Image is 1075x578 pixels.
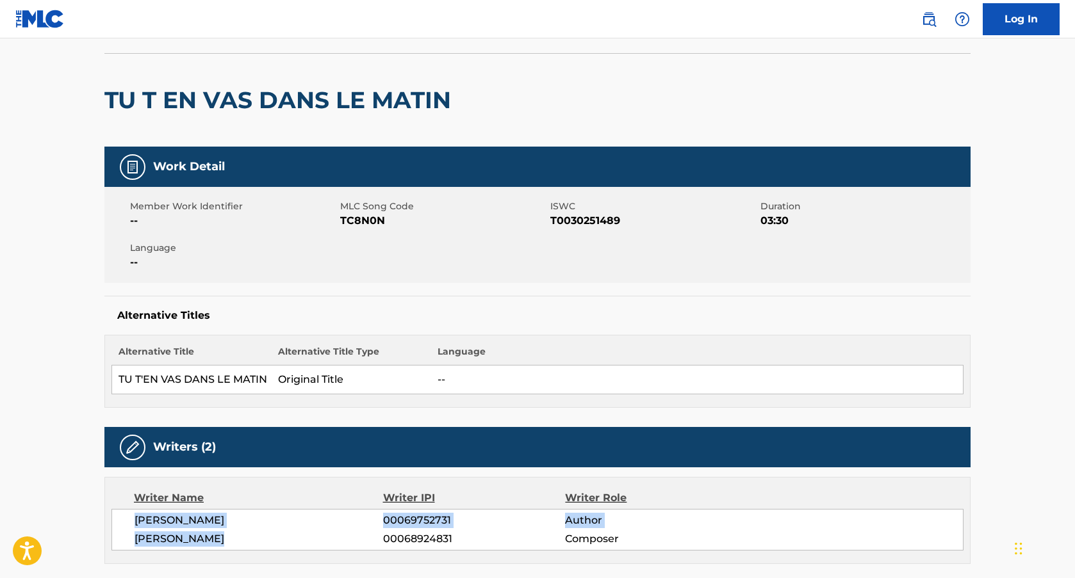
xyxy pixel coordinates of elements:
[15,10,65,28] img: MLC Logo
[112,365,272,394] td: TU T'EN VAS DANS LE MATIN
[916,6,942,32] a: Public Search
[130,255,337,270] span: --
[983,3,1060,35] a: Log In
[130,213,337,229] span: --
[550,213,757,229] span: T0030251489
[383,531,565,547] span: 00068924831
[125,440,140,455] img: Writers
[1015,529,1022,568] div: Glisser
[340,213,547,229] span: TC8N0N
[134,490,383,506] div: Writer Name
[565,531,731,547] span: Composer
[272,345,431,365] th: Alternative Title Type
[135,513,383,528] span: [PERSON_NAME]
[949,6,975,32] div: Help
[565,513,731,528] span: Author
[112,345,272,365] th: Alternative Title
[955,12,970,27] img: help
[550,200,757,213] span: ISWC
[153,159,225,174] h5: Work Detail
[1011,517,1075,578] iframe: Chat Widget
[130,200,337,213] span: Member Work Identifier
[125,159,140,175] img: Work Detail
[1011,517,1075,578] div: Widget de chat
[130,241,337,255] span: Language
[383,490,566,506] div: Writer IPI
[153,440,216,454] h5: Writers (2)
[921,12,937,27] img: search
[760,213,967,229] span: 03:30
[340,200,547,213] span: MLC Song Code
[272,365,431,394] td: Original Title
[431,365,964,394] td: --
[383,513,565,528] span: 00069752731
[760,200,967,213] span: Duration
[565,490,731,506] div: Writer Role
[117,309,958,322] h5: Alternative Titles
[135,531,383,547] span: [PERSON_NAME]
[431,345,964,365] th: Language
[104,86,457,115] h2: TU T EN VAS DANS LE MATIN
